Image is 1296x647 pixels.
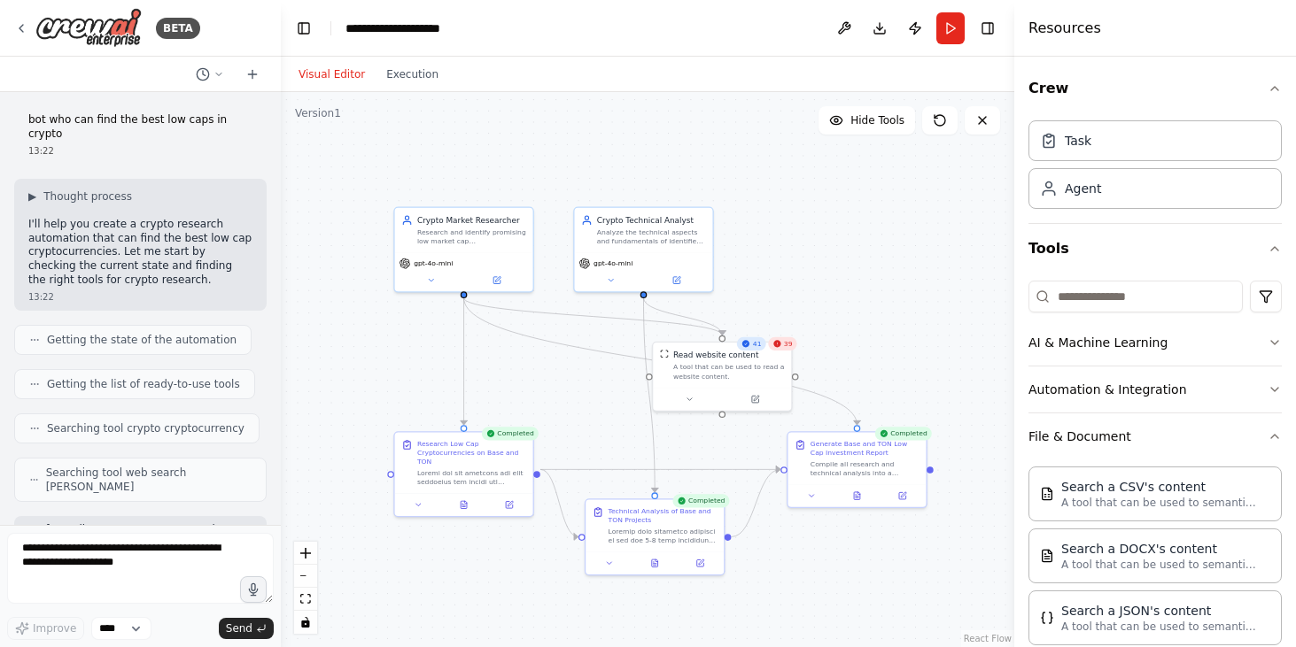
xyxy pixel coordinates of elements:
p: I'll help you create a crypto research automation that can find the best low cap cryptocurrencies... [28,218,252,287]
button: Execution [376,64,449,85]
button: Start a new chat [238,64,267,85]
span: gpt-4o-mini [414,259,453,268]
button: Visual Editor [288,64,376,85]
button: Open in side panel [724,392,788,405]
button: View output [834,489,881,503]
div: Analyze the technical aspects and fundamentals of identified low cap cryptocurrencies, evaluating... [597,228,706,246]
a: React Flow attribution [964,634,1012,643]
div: React Flow controls [294,542,317,634]
div: 13:22 [28,290,252,304]
g: Edge from a024f226-57cf-4228-8b48-0a3340333394 to 26e0d5cb-06de-48bd-8a9a-1255624e7fd9 [540,464,780,475]
div: CompletedTechnical Analysis of Base and TON ProjectsLoremip dolo sitametco adipisci el sed doe 5-... [585,498,726,575]
div: CompletedGenerate Base and TON Low Cap Investment ReportCompile all research and technical analys... [787,431,927,508]
button: Hide left sidebar [291,16,316,41]
img: ScrapeWebsiteTool [660,350,669,358]
button: Improve [7,617,84,640]
div: Generate Base and TON Low Cap Investment Report [811,439,920,457]
div: BETA [156,18,200,39]
img: Logo [35,8,142,48]
div: A tool that can be used to read a website content. [673,363,785,381]
div: Crypto Technical Analyst [597,214,706,226]
p: A tool that can be used to semantic search a query from a CSV's content. [1061,496,1256,510]
img: CSVSearchTool [1040,487,1054,501]
g: Edge from d9eb4952-db43-4d0e-9e94-ed2d6da85af8 to 8c4bdd1b-00c3-4a3e-866c-49e12defda92 [458,298,727,335]
span: Searching tool web search [PERSON_NAME] [46,466,252,494]
div: Compile all research and technical analysis into a comprehensive investment report focused on low... [811,459,920,477]
p: A tool that can be used to semantic search a query from a JSON's content. [1061,620,1256,634]
button: Crew [1028,64,1282,113]
g: Edge from a024f226-57cf-4228-8b48-0a3340333394 to 60706f91-f869-4677-a5e1-de3e3c8a0da8 [540,464,578,543]
div: Task [1065,132,1091,150]
button: Automation & Integration [1028,366,1282,412]
p: bot who can find the best low caps in crypto [28,113,252,141]
span: ▶ [28,189,36,204]
g: Edge from d9eb4952-db43-4d0e-9e94-ed2d6da85af8 to a024f226-57cf-4228-8b48-0a3340333394 [458,298,470,426]
div: Loremi dol sit ametcons adi elit seddoeius tem incidi utl etdoloremagnaali (enima $46M veniam qui... [417,468,526,486]
button: Hide right sidebar [975,16,1000,41]
button: Open in side panel [490,498,529,512]
button: Open in side panel [645,273,709,287]
img: JSONSearchTool [1040,611,1054,625]
div: CompletedResearch Low Cap Cryptocurrencies on Base and TONLoremi dol sit ametcons adi elit seddoe... [393,431,534,517]
button: View output [440,498,488,512]
button: zoom out [294,565,317,588]
p: A tool that can be used to semantic search a query from a DOCX's content. [1061,558,1256,572]
button: Open in side panel [883,489,922,503]
div: Completed [874,427,931,440]
button: toggle interactivity [294,611,317,634]
div: Crypto Technical AnalystAnalyze the technical aspects and fundamentals of identified low cap cryp... [573,207,714,293]
h4: Resources [1028,18,1101,39]
span: Searching tool crypto cryptocurrency [47,421,244,435]
div: Crypto Market ResearcherResearch and identify promising low market cap cryptocurrencies with high... [393,207,534,293]
div: 13:22 [28,144,252,158]
div: Technical Analysis of Base and TON Projects [609,506,718,524]
div: Search a JSON's content [1061,602,1256,620]
g: Edge from f001c361-774c-4026-98b2-7855be64aa28 to 60706f91-f869-4677-a5e1-de3e3c8a0da8 [638,298,660,493]
div: Completed [482,427,539,440]
button: Tools [1028,224,1282,273]
span: Improve [33,621,76,635]
div: Agent [1065,180,1101,197]
span: 39 [784,339,793,348]
span: 41 [753,339,762,348]
button: ▶Thought process [28,189,132,204]
span: Thought process [43,189,132,204]
button: zoom in [294,542,317,565]
button: Open in side panel [465,273,529,287]
div: Version 1 [295,106,341,120]
g: Edge from f001c361-774c-4026-98b2-7855be64aa28 to 8c4bdd1b-00c3-4a3e-866c-49e12defda92 [638,298,727,335]
div: Research Low Cap Cryptocurrencies on Base and TON [417,439,526,466]
div: Research and identify promising low market cap cryptocurrencies with high growth potential by ana... [417,228,526,246]
button: fit view [294,588,317,611]
div: 4139ScrapeWebsiteToolRead website contentA tool that can be used to read a website content. [652,342,793,412]
span: Hide Tools [850,113,904,127]
g: Edge from 60706f91-f869-4677-a5e1-de3e3c8a0da8 to 26e0d5cb-06de-48bd-8a9a-1255624e7fd9 [732,464,780,543]
g: Edge from d9eb4952-db43-4d0e-9e94-ed2d6da85af8 to 26e0d5cb-06de-48bd-8a9a-1255624e7fd9 [458,298,863,426]
span: Getting the state of the automation [47,333,237,347]
div: Crypto Market Researcher [417,214,526,226]
img: DOCXSearchTool [1040,549,1054,563]
span: gpt-4o-mini [594,259,632,268]
div: Crew [1028,113,1282,223]
span: Send [226,621,252,635]
button: AI & Machine Learning [1028,320,1282,366]
button: Click to speak your automation idea [240,576,267,603]
button: Open in side panel [681,557,720,570]
p: Perfect! I'll create a crypto research automation with agents specialized in finding and analyzin... [28,523,252,592]
div: Loremip dolo sitametco adipisci el sed doe 5-8 temp incididun utlaboreetdolore magnaaliqu enim Ad... [609,527,718,544]
button: Switch to previous chat [189,64,231,85]
button: Send [219,618,274,639]
button: View output [631,557,679,570]
div: Search a DOCX's content [1061,540,1256,558]
div: Search a CSV's content [1061,478,1256,496]
nav: breadcrumb [345,19,440,37]
span: Getting the list of ready-to-use tools [47,377,240,391]
div: Read website content [673,350,758,361]
button: File & Document [1028,413,1282,459]
div: Completed [672,494,729,507]
button: Hide Tools [819,106,915,135]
